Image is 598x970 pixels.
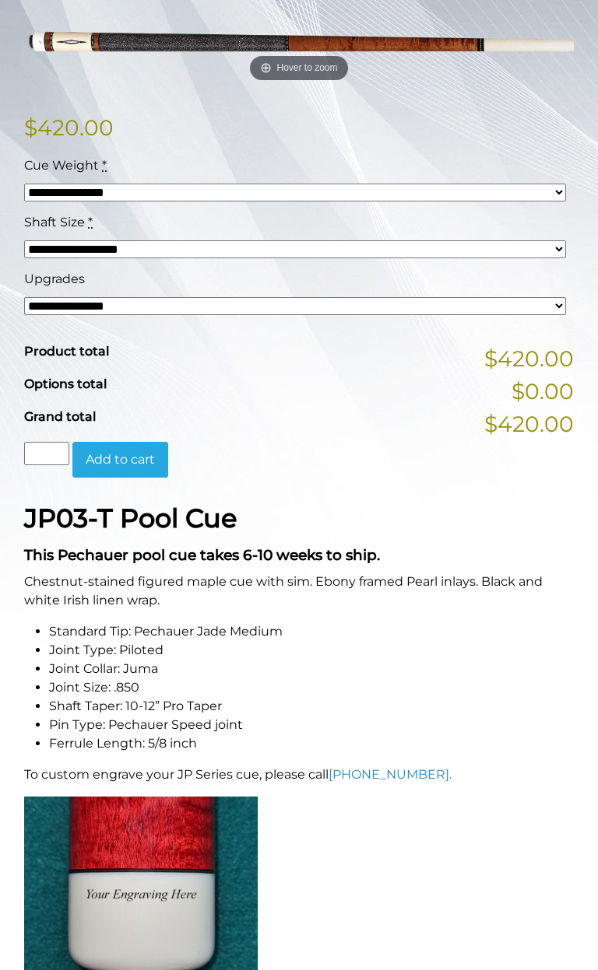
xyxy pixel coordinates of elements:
[24,442,69,465] input: Product quantity
[24,503,237,534] strong: JP03-T Pool Cue
[24,344,109,359] span: Product total
[72,442,168,478] button: Add to cart
[329,767,452,782] a: [PHONE_NUMBER].
[49,678,574,697] li: Joint Size: .850
[49,660,574,678] li: Joint Collar: Juma
[88,215,93,229] abbr: required
[24,114,114,141] bdi: 420.00
[49,734,574,753] li: Ferrule Length: 5/8 inch
[49,697,574,716] li: Shaft Taper: 10-12” Pro Taper
[24,573,574,610] p: Chestnut-stained figured maple cue with sim. Ebony framed Pearl inlays. Black and white Irish lin...
[49,622,574,641] li: Standard Tip: Pechauer Jade Medium
[24,271,85,286] span: Upgrades
[24,546,380,564] strong: This Pechauer pool cue takes 6-10 weeks to ship.
[512,375,574,408] span: $0.00
[24,158,99,173] span: Cue Weight
[49,716,574,734] li: Pin Type: Pechauer Speed joint
[24,376,107,391] span: Options total
[49,641,574,660] li: Joint Type: Piloted
[102,158,107,173] abbr: required
[24,114,37,141] span: $
[24,765,574,784] p: To custom engrave your JP Series cue, please call
[484,408,574,440] span: $420.00
[484,342,574,375] span: $420.00
[24,215,85,229] span: Shaft Size
[24,409,96,424] span: Grand total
